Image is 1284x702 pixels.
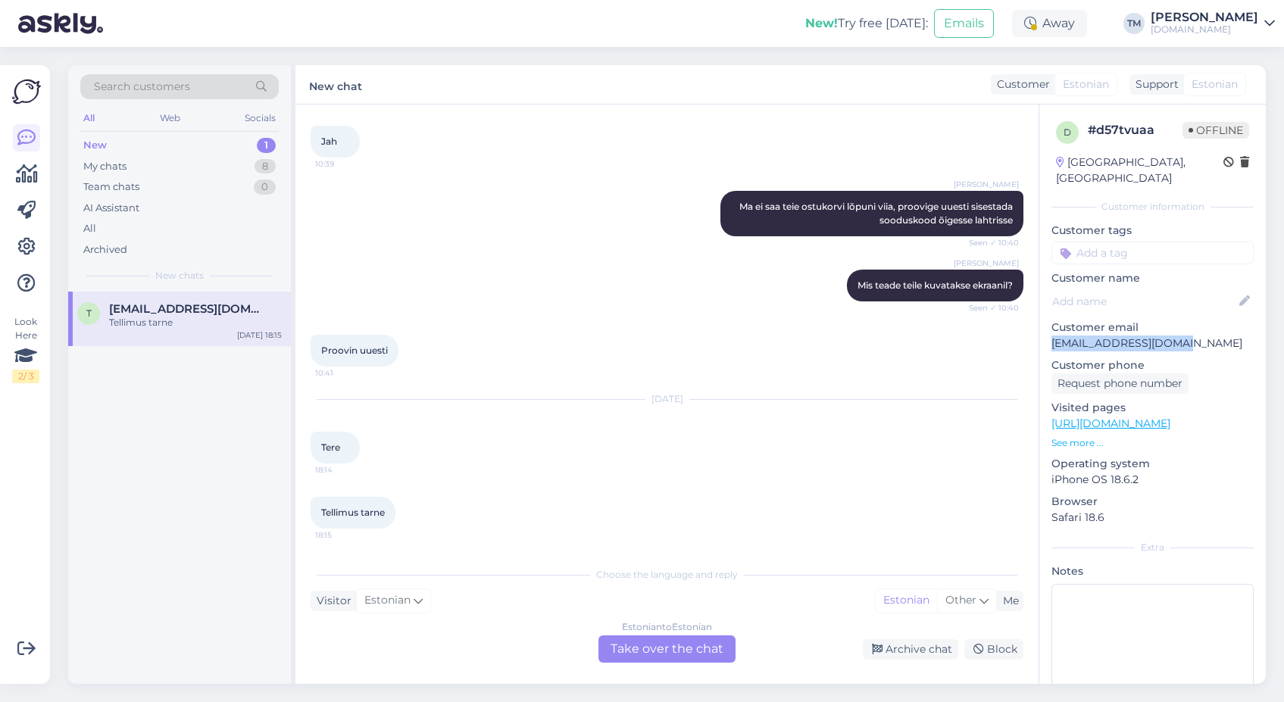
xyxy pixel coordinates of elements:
span: 18:15 [315,529,372,541]
div: Request phone number [1051,373,1189,394]
span: Search customers [94,79,190,95]
div: 2 / 3 [12,370,39,383]
div: Try free [DATE]: [805,14,928,33]
span: Jah [321,136,337,147]
span: 18:14 [315,464,372,476]
b: New! [805,16,838,30]
div: My chats [83,159,127,174]
div: New [83,138,107,153]
div: AI Assistant [83,201,139,216]
p: Customer tags [1051,223,1254,239]
span: Seen ✓ 10:40 [962,302,1019,314]
div: Estonian to Estonian [622,620,712,634]
div: Choose the language and reply [311,568,1023,582]
div: Support [1129,76,1179,92]
span: Seen ✓ 10:40 [962,237,1019,248]
div: Socials [242,108,279,128]
div: Archive chat [863,639,958,660]
div: Estonian [876,589,937,612]
span: taavireigam@gmail.com [109,302,267,316]
button: Emails [934,9,994,38]
span: Ma ei saa teie ostukorvi lõpuni viia, proovige uuesti sisestada sooduskood õigesse lahtrisse [739,201,1015,226]
p: Operating system [1051,456,1254,472]
div: Visitor [311,593,351,609]
span: Estonian [1063,76,1109,92]
span: Mis teade teile kuvatakse ekraanil? [858,279,1013,291]
p: Visited pages [1051,400,1254,416]
div: [DATE] [311,392,1023,406]
p: Browser [1051,494,1254,510]
div: Me [997,593,1019,609]
span: Other [945,593,976,607]
p: Notes [1051,563,1254,579]
p: Customer email [1051,320,1254,335]
p: Customer name [1051,270,1254,286]
span: Estonian [1192,76,1238,92]
span: t [86,307,92,319]
div: All [83,221,96,236]
div: Away [1012,10,1087,37]
p: [EMAIL_ADDRESS][DOMAIN_NAME] [1051,335,1254,351]
span: [PERSON_NAME] [954,257,1019,269]
span: Tellimus tarne [321,507,385,518]
div: 1 [257,138,276,153]
p: Customer phone [1051,357,1254,373]
div: Customer information [1051,200,1254,214]
div: 8 [255,159,276,174]
div: # d57tvuaa [1088,121,1182,139]
input: Add a tag [1051,242,1254,264]
div: [PERSON_NAME] [1151,11,1258,23]
a: [URL][DOMAIN_NAME] [1051,417,1170,430]
div: Web [157,108,183,128]
label: New chat [309,74,362,95]
p: iPhone OS 18.6.2 [1051,472,1254,488]
span: Proovin uuesti [321,345,388,356]
span: Estonian [364,592,411,609]
span: d [1064,126,1071,138]
div: Block [964,639,1023,660]
p: Safari 18.6 [1051,510,1254,526]
p: See more ... [1051,436,1254,450]
div: Extra [1051,541,1254,554]
div: Tellimus tarne [109,316,282,329]
input: Add name [1052,293,1236,310]
div: [DATE] 18:15 [237,329,282,341]
span: 10:41 [315,367,372,379]
span: New chats [155,269,204,282]
a: [PERSON_NAME][DOMAIN_NAME] [1151,11,1275,36]
div: [DOMAIN_NAME] [1151,23,1258,36]
div: Look Here [12,315,39,383]
div: 0 [254,179,276,195]
div: Archived [83,242,127,257]
div: Team chats [83,179,139,195]
div: [GEOGRAPHIC_DATA], [GEOGRAPHIC_DATA] [1056,154,1223,186]
span: [PERSON_NAME] [954,179,1019,190]
span: 10:39 [315,158,372,170]
div: Customer [991,76,1050,92]
div: Take over the chat [598,635,736,663]
span: Tere [321,441,340,453]
div: All [80,108,98,128]
div: TM [1123,13,1145,34]
img: Askly Logo [12,77,41,106]
span: Offline [1182,122,1249,139]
